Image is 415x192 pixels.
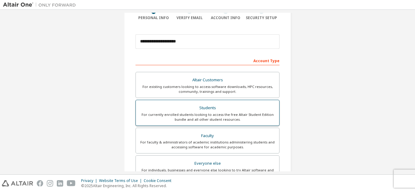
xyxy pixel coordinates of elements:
[139,84,276,94] div: For existing customers looking to access software downloads, HPC resources, community, trainings ...
[57,180,63,187] img: linkedin.svg
[99,178,144,183] div: Website Terms of Use
[135,56,280,65] div: Account Type
[139,159,276,168] div: Everyone else
[139,168,276,177] div: For individuals, businesses and everyone else looking to try Altair software and explore our prod...
[47,180,53,187] img: instagram.svg
[172,15,208,20] div: Verify Email
[139,140,276,150] div: For faculty & administrators of academic institutions administering students and accessing softwa...
[67,180,76,187] img: youtube.svg
[207,15,244,20] div: Account Info
[81,183,175,188] p: © 2025 Altair Engineering, Inc. All Rights Reserved.
[139,76,276,84] div: Altair Customers
[37,180,43,187] img: facebook.svg
[139,112,276,122] div: For currently enrolled students looking to access the free Altair Student Edition bundle and all ...
[81,178,99,183] div: Privacy
[244,15,280,20] div: Security Setup
[139,104,276,112] div: Students
[139,132,276,140] div: Faculty
[2,180,33,187] img: altair_logo.svg
[135,15,172,20] div: Personal Info
[144,178,175,183] div: Cookie Consent
[3,2,79,8] img: Altair One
